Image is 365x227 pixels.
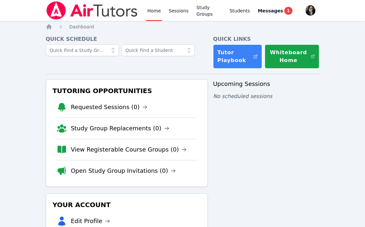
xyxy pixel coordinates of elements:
[69,24,94,30] a: Dashboard
[122,44,195,56] input: Quick Find a Student
[71,217,110,226] a: Edit Profile
[51,199,202,211] h3: Your Account
[284,7,292,15] span: 1
[69,24,94,29] span: Dashboard
[46,24,320,30] nav: Breadcrumb
[213,93,272,99] span: No scheduled sessions
[71,166,176,175] a: Open Study Group Invitations (0)
[46,44,119,56] input: Quick Find a Study Group
[265,44,320,69] button: Whiteboard Home
[213,44,262,69] a: Tutor Playbook
[51,85,202,97] h3: Tutoring Opportunities
[258,8,283,14] span: Messages
[213,79,320,89] h3: Upcoming Sessions
[71,103,148,112] a: Requested Sessions (0)
[213,35,320,43] h4: Quick Links
[46,35,208,43] h4: Quick Schedule
[71,145,187,154] a: View Registerable Course Groups (0)
[46,1,138,20] img: Air Tutors
[71,124,169,133] a: Study Group Replacements (0)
